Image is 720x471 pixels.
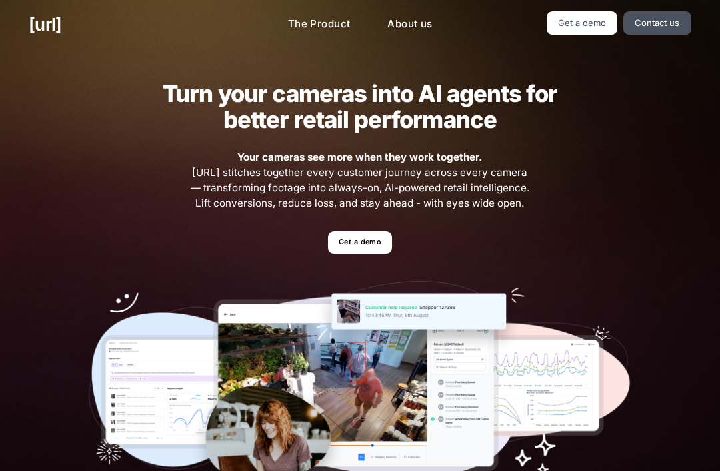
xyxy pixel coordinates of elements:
[142,81,578,133] h2: Turn your cameras into AI agents for better retail performance
[189,150,531,211] span: [URL] stitches together every customer journey across every camera — transforming footage into al...
[237,151,482,163] strong: Your cameras see more when they work together.
[547,11,618,35] a: Get a demo
[29,11,61,37] a: [URL]
[328,231,391,254] a: Get a demo
[377,11,443,37] a: About us
[623,11,691,35] a: Contact us
[277,11,361,37] a: The Product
